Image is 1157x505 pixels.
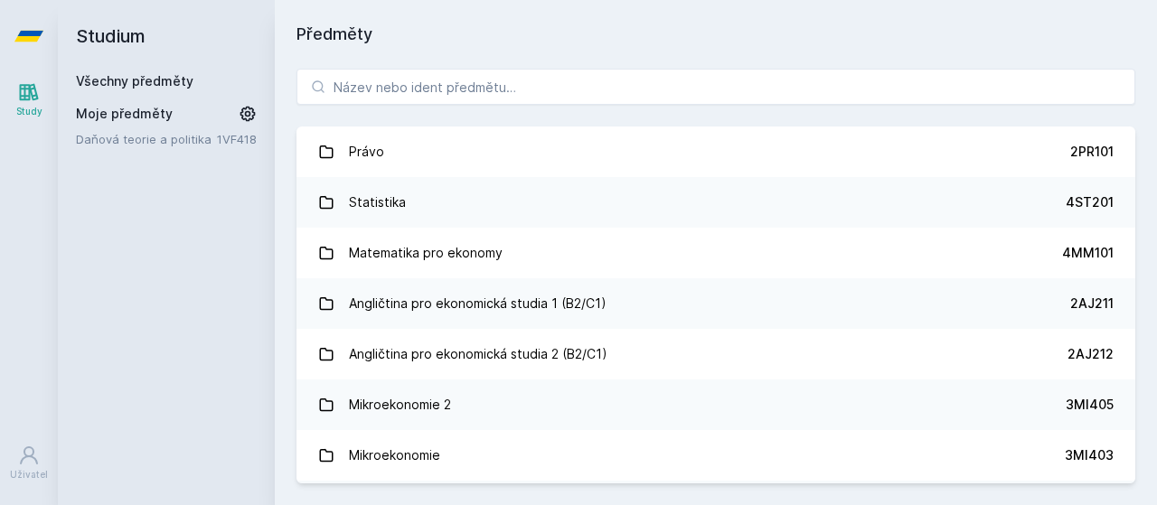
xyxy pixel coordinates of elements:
div: 2AJ212 [1068,345,1114,363]
div: Mikroekonomie [349,437,440,473]
div: Mikroekonomie 2 [349,387,451,423]
a: Mikroekonomie 3MI403 [296,430,1135,481]
a: Uživatel [4,435,54,491]
h1: Předměty [296,22,1135,47]
div: Právo [349,134,384,170]
div: 4MM101 [1062,244,1114,262]
div: 3MI403 [1065,446,1114,464]
a: Angličtina pro ekonomická studia 2 (B2/C1) 2AJ212 [296,329,1135,379]
div: Angličtina pro ekonomická studia 1 (B2/C1) [349,285,607,322]
div: 4ST201 [1066,193,1114,211]
div: 2PR101 [1070,143,1114,161]
div: 2AJ211 [1070,295,1114,313]
div: Study [16,105,42,118]
a: Právo 2PR101 [296,126,1135,177]
div: Uživatel [10,468,48,482]
input: Název nebo ident předmětu… [296,69,1135,105]
div: Statistika [349,184,406,220]
a: Daňová teorie a politika [76,130,217,148]
a: Matematika pro ekonomy 4MM101 [296,228,1135,278]
div: 3MI405 [1066,396,1114,414]
a: Statistika 4ST201 [296,177,1135,228]
a: Všechny předměty [76,73,193,89]
div: Angličtina pro ekonomická studia 2 (B2/C1) [349,336,607,372]
a: 1VF418 [217,132,257,146]
a: Angličtina pro ekonomická studia 1 (B2/C1) 2AJ211 [296,278,1135,329]
a: Study [4,72,54,127]
div: Matematika pro ekonomy [349,235,503,271]
span: Moje předměty [76,105,173,123]
a: Mikroekonomie 2 3MI405 [296,379,1135,430]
